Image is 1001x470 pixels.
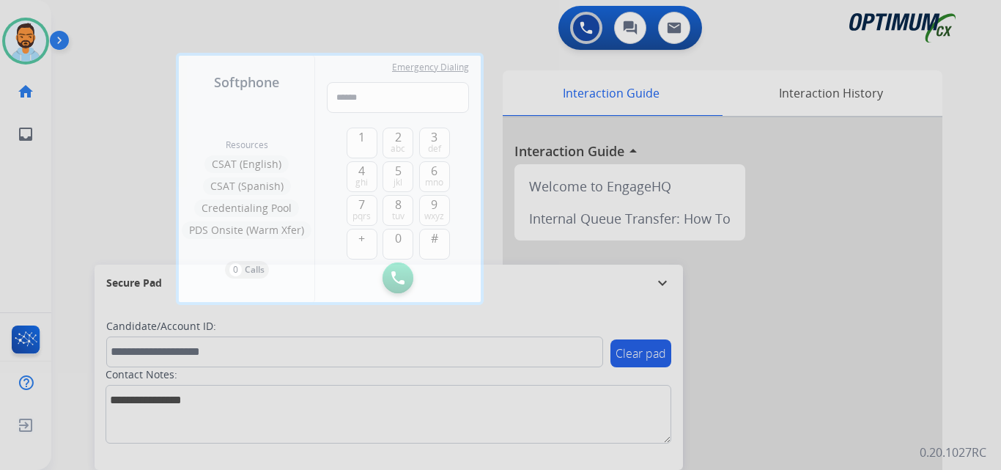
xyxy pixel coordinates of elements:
button: CSAT (Spanish) [203,177,291,195]
button: 6mno [419,161,450,192]
button: # [419,229,450,260]
span: # [431,230,438,247]
span: 1 [358,128,365,146]
span: 8 [395,196,402,213]
span: + [358,230,365,247]
span: Softphone [214,72,279,92]
button: 1 [347,128,377,158]
span: pqrs [352,210,371,222]
button: Credentialing Pool [194,199,299,217]
button: 8tuv [383,195,413,226]
span: mno [425,177,443,188]
button: 4ghi [347,161,377,192]
span: Resources [226,139,268,151]
button: 3def [419,128,450,158]
p: 0 [229,263,242,276]
button: + [347,229,377,260]
span: tuv [392,210,405,222]
span: 5 [395,162,402,180]
span: def [428,143,441,155]
button: 2abc [383,128,413,158]
span: 7 [358,196,365,213]
span: 3 [431,128,437,146]
span: wxyz [424,210,444,222]
span: 6 [431,162,437,180]
span: abc [391,143,405,155]
button: 0Calls [225,261,269,279]
span: 2 [395,128,402,146]
span: Emergency Dialing [392,62,469,73]
button: CSAT (English) [204,155,289,173]
button: 9wxyz [419,195,450,226]
button: PDS Onsite (Warm Xfer) [182,221,311,239]
button: 0 [383,229,413,260]
span: jkl [394,177,402,188]
span: ghi [355,177,368,188]
span: 9 [431,196,437,213]
button: 5jkl [383,161,413,192]
p: Calls [245,263,265,276]
button: 7pqrs [347,195,377,226]
img: call-button [391,271,405,284]
span: 4 [358,162,365,180]
p: 0.20.1027RC [920,444,986,461]
span: 0 [395,230,402,247]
